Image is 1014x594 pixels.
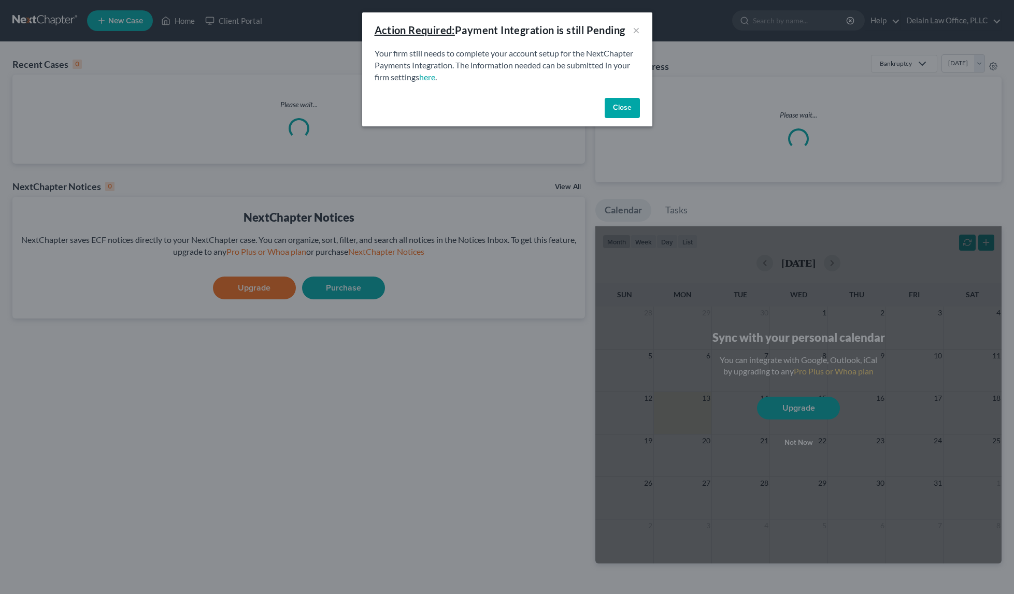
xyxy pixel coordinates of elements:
p: Your firm still needs to complete your account setup for the NextChapter Payments Integration. Th... [375,48,640,83]
div: Payment Integration is still Pending [375,23,625,37]
u: Action Required: [375,24,455,36]
a: here [419,72,435,82]
button: × [633,24,640,36]
button: Close [605,98,640,119]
